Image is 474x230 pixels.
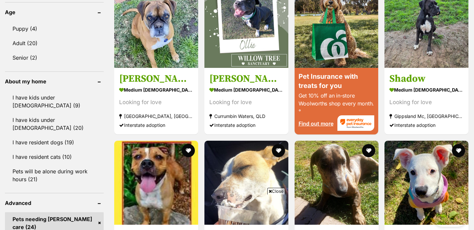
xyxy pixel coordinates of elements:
button: favourite [272,144,285,157]
a: Shadow medium [DEMOGRAPHIC_DATA] Dog Looking for love Gippsland Mc, [GEOGRAPHIC_DATA] Interstate ... [384,68,468,134]
a: I have kids under [DEMOGRAPHIC_DATA] (9) [5,91,104,112]
strong: Currumbin Waters, QLD [209,112,283,121]
span: Close [267,188,285,194]
strong: medium [DEMOGRAPHIC_DATA] Dog [389,85,463,95]
div: Interstate adoption [119,121,193,129]
a: [PERSON_NAME] medium [DEMOGRAPHIC_DATA] Dog Looking for love Currumbin Waters, QLD Interstate ado... [204,68,288,134]
img: Lorinda - Dachshund Dog [295,141,379,225]
header: About my home [5,78,104,84]
img: Lola - Australian Cattle Dog [384,141,468,225]
iframe: Help Scout Beacon - Open [433,207,467,227]
strong: [GEOGRAPHIC_DATA], [GEOGRAPHIC_DATA] [119,112,193,121]
div: Looking for love [119,98,193,107]
h3: Shadow [389,72,463,85]
h3: [PERSON_NAME] [119,72,193,85]
a: I have kids under [DEMOGRAPHIC_DATA] (20) [5,113,104,135]
div: Interstate adoption [389,121,463,129]
button: favourite [362,144,375,157]
h3: [PERSON_NAME] [209,72,283,85]
strong: medium [DEMOGRAPHIC_DATA] Dog [119,85,193,95]
div: Looking for love [209,98,283,107]
div: Interstate adoption [209,121,283,129]
button: favourite [182,144,195,157]
a: I have resident cats (10) [5,150,104,164]
img: Russia - Australian Cattle Dog [204,141,288,225]
a: Adult (20) [5,36,104,50]
div: Looking for love [389,98,463,107]
a: Pets will be alone during work hours (21) [5,164,104,186]
a: Puppy (4) [5,22,104,36]
a: Senior (2) [5,51,104,65]
button: favourite [452,144,465,157]
img: Phillipa - American Staffordshire Terrier Dog [114,141,198,225]
header: Advanced [5,200,104,206]
a: [PERSON_NAME] medium [DEMOGRAPHIC_DATA] Dog Looking for love [GEOGRAPHIC_DATA], [GEOGRAPHIC_DATA]... [114,68,198,134]
header: Age [5,9,104,15]
iframe: Advertisement [117,197,357,227]
strong: Gippsland Mc, [GEOGRAPHIC_DATA] [389,112,463,121]
strong: medium [DEMOGRAPHIC_DATA] Dog [209,85,283,95]
a: I have resident dogs (19) [5,135,104,149]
